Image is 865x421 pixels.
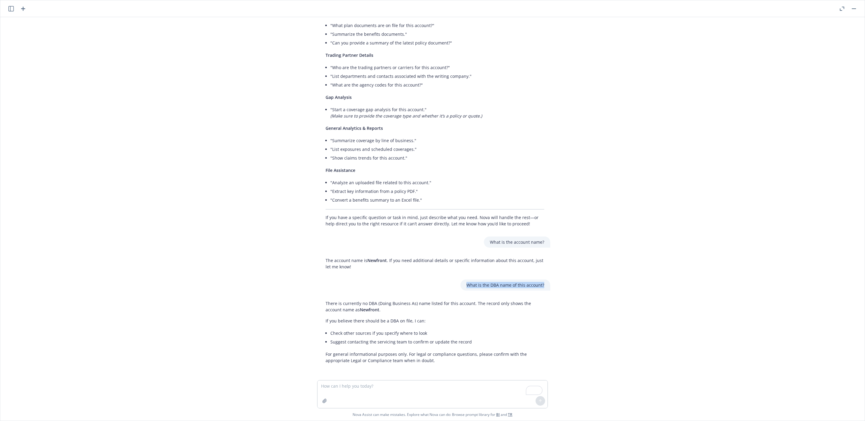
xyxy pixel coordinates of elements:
a: BI [496,412,500,417]
li: Check other sources if you specify where to look [330,329,544,337]
p: What is the DBA name of this account? [466,282,544,288]
p: The account name is . If you need additional details or specific information about this account, ... [326,257,544,270]
em: (Make sure to provide the coverage type and whether it’s a policy or quote.) [330,113,482,119]
textarea: To enrich screen reader interactions, please activate Accessibility in Grammarly extension settings [317,380,548,408]
li: "Analyze an uploaded file related to this account." [330,178,544,187]
li: "List exposures and scheduled coverages." [330,145,544,154]
p: If you have a specific question or task in mind, just describe what you need. Nova will handle th... [326,214,544,227]
p: What is the account name? [490,239,544,245]
li: "Convert a benefits summary to an Excel file." [330,196,544,204]
li: Suggest contacting the servicing team to confirm or update the record [330,337,544,346]
li: "List departments and contacts associated with the writing company." [330,72,544,81]
a: TR [508,412,512,417]
li: "Who are the trading partners or carriers for this account?" [330,63,544,72]
li: "Extract key information from a policy PDF." [330,187,544,196]
li: "Can you provide a summary of the latest policy document?" [330,38,544,47]
p: If you believe there should be a DBA on file, I can: [326,318,544,324]
li: "Show claims trends for this account." [330,154,544,162]
li: "Start a coverage gap analysis for this account." [330,105,544,120]
p: There is currently no DBA (Doing Business As) name listed for this account. The record only shows... [326,300,544,313]
li: "What are the agency codes for this account?" [330,81,544,89]
li: "Summarize coverage by line of business." [330,136,544,145]
span: Gap Analysis [326,94,352,100]
span: Trading Partner Details [326,52,373,58]
span: Nova Assist can make mistakes. Explore what Nova can do: Browse prompt library for and [353,408,512,421]
span: File Assistance [326,167,355,173]
li: "What plan documents are on file for this account?" [330,21,544,30]
li: "Summarize the benefits documents." [330,30,544,38]
span: Newfront [360,307,379,313]
span: General Analytics & Reports [326,125,383,131]
span: Newfront [367,258,387,263]
p: For general informational purposes only. For legal or compliance questions, please confirm with t... [326,351,544,364]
